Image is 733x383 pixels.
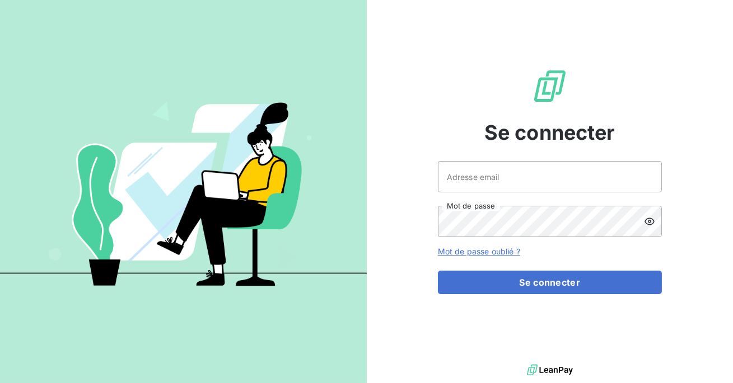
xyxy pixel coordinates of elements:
[527,362,573,379] img: logo
[438,247,520,256] a: Mot de passe oublié ?
[532,68,568,104] img: Logo LeanPay
[484,117,615,148] span: Se connecter
[438,161,662,192] input: placeholder
[438,271,662,294] button: Se connecter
